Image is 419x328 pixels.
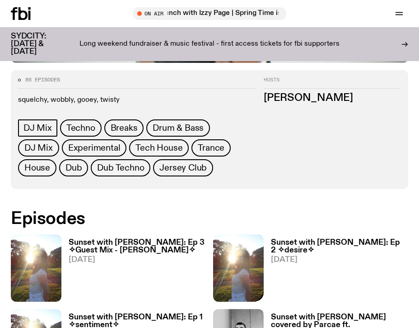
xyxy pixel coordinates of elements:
[11,33,69,56] h3: SYDCITY: [DATE] & [DATE]
[91,159,150,176] a: Dub Techno
[264,93,401,103] h3: [PERSON_NAME]
[153,123,204,133] span: Drum & Bass
[153,159,213,176] a: Jersey Club
[61,239,206,302] a: Sunset with [PERSON_NAME]: Ep 3 ✧Guest Mix - [PERSON_NAME]✧[DATE]
[271,256,408,264] span: [DATE]
[264,77,401,88] h2: Hosts
[159,163,207,173] span: Jersey Club
[66,123,95,133] span: Techno
[104,119,144,137] a: Breaks
[18,139,59,157] a: DJ Mix
[133,7,286,20] button: On AirLunch with Izzy Page | Spring Time is HERE!
[18,96,256,105] p: squelchy, wobbly, gooey, twisty
[191,139,231,157] a: Trance
[135,143,182,153] span: Tech House
[146,119,210,137] a: Drum & Bass
[11,211,408,227] h2: Episodes
[62,139,127,157] a: Experimental
[23,123,52,133] span: DJ Mix
[69,256,206,264] span: [DATE]
[59,159,88,176] a: Dub
[271,239,408,254] h3: Sunset with [PERSON_NAME]: Ep 2 ✧desire✧
[24,143,53,153] span: DJ Mix
[198,143,224,153] span: Trance
[65,163,82,173] span: Dub
[25,77,60,82] span: 86 episodes
[18,159,56,176] a: House
[18,119,57,137] a: DJ Mix
[68,143,121,153] span: Experimental
[264,239,408,302] a: Sunset with [PERSON_NAME]: Ep 2 ✧desire✧[DATE]
[24,163,50,173] span: House
[69,239,206,254] h3: Sunset with [PERSON_NAME]: Ep 3 ✧Guest Mix - [PERSON_NAME]✧
[60,119,102,137] a: Techno
[97,163,144,173] span: Dub Techno
[79,40,340,48] p: Long weekend fundraiser & music festival - first access tickets for fbi supporters
[129,139,189,157] a: Tech House
[111,123,138,133] span: Breaks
